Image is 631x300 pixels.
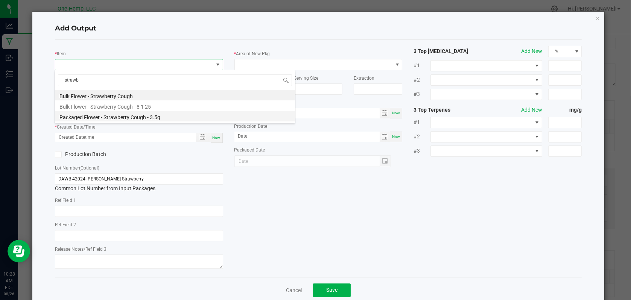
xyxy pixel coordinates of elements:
span: NO DATA FOUND [430,131,542,142]
span: (Optional) [79,165,99,171]
span: NO DATA FOUND [430,60,542,71]
button: Add New [521,47,542,55]
span: NO DATA FOUND [430,89,542,100]
span: Toggle calendar [380,132,391,142]
button: Save [313,283,351,297]
button: Add New [521,106,542,114]
span: Now [213,136,220,140]
span: Now [392,111,400,115]
label: Serving Size [294,75,318,82]
iframe: Resource center [8,240,30,262]
h4: Add Output [55,24,582,33]
input: Date [234,108,380,117]
span: #1 [414,62,430,70]
strong: 3 Top [MEDICAL_DATA] [414,47,481,55]
span: #1 [414,118,430,126]
span: NO DATA FOUND [430,145,542,157]
label: Production Date [234,123,268,130]
input: Created Datetime [55,133,188,142]
strong: mg/g [548,106,582,114]
span: #2 [414,133,430,141]
strong: 3 Top Terpenes [414,106,481,114]
label: Release Notes/Ref Field 3 [55,246,106,253]
span: Now [392,135,400,139]
span: #2 [414,76,430,84]
span: Save [326,287,338,293]
span: Toggle calendar [380,108,391,118]
div: Common Lot Number from Input Packages [55,173,223,192]
label: Ref Field 1 [55,197,76,204]
label: Packaged Date [234,147,265,153]
span: #3 [414,90,430,98]
input: Date [234,132,380,141]
span: % [549,46,572,57]
label: Production Batch [55,150,133,158]
span: NO DATA FOUND [430,117,542,128]
a: Cancel [286,286,302,294]
label: Extraction [354,75,374,82]
span: Toggle popup [196,133,211,142]
label: Ref Field 2 [55,221,76,228]
label: Created Date/Time [57,124,95,130]
label: Lot Number [55,165,99,171]
label: Item [57,50,66,57]
label: Area of New Pkg [236,50,270,57]
span: #3 [414,147,430,155]
span: NO DATA FOUND [430,74,542,86]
